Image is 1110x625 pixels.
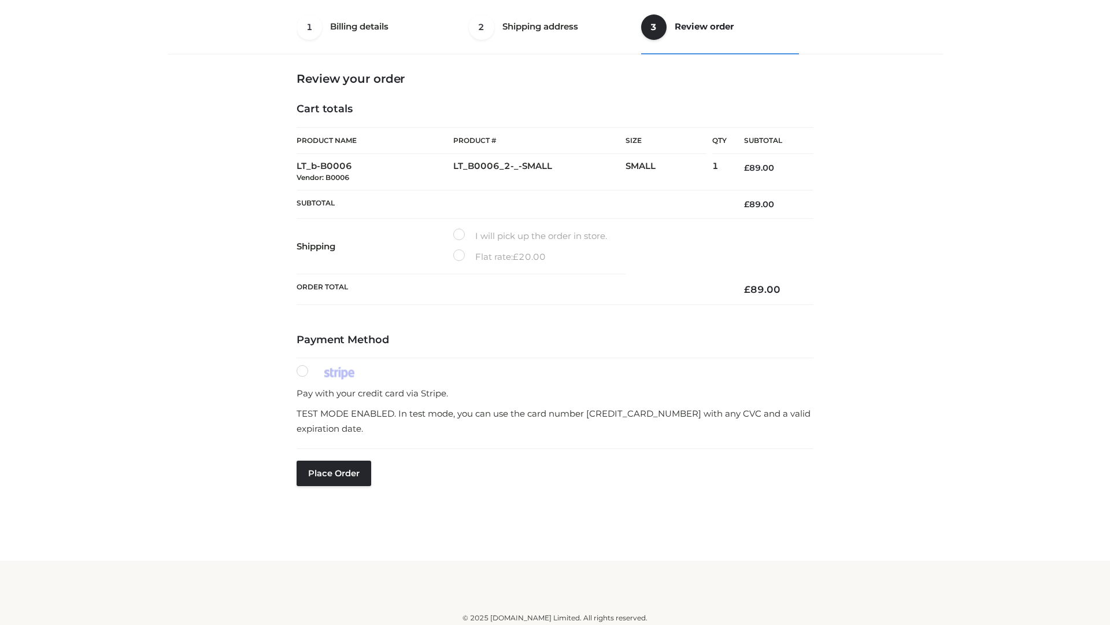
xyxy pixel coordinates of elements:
button: Place order [297,461,371,486]
td: LT_B0006_2-_-SMALL [453,154,626,190]
h4: Cart totals [297,103,813,116]
h3: Review your order [297,72,813,86]
th: Qty [712,127,727,154]
span: £ [744,199,749,209]
span: £ [744,163,749,173]
td: LT_b-B0006 [297,154,453,190]
th: Subtotal [297,190,727,218]
div: © 2025 [DOMAIN_NAME] Limited. All rights reserved. [172,612,938,624]
bdi: 89.00 [744,199,774,209]
bdi: 89.00 [744,163,774,173]
label: Flat rate: [453,249,546,264]
td: SMALL [626,154,712,190]
th: Product # [453,127,626,154]
h4: Payment Method [297,334,813,347]
td: 1 [712,154,727,190]
th: Shipping [297,219,453,274]
bdi: 20.00 [513,251,546,262]
th: Subtotal [727,128,813,154]
p: TEST MODE ENABLED. In test mode, you can use the card number [CREDIT_CARD_NUMBER] with any CVC an... [297,406,813,436]
th: Product Name [297,127,453,154]
bdi: 89.00 [744,284,780,295]
p: Pay with your credit card via Stripe. [297,386,813,401]
label: I will pick up the order in store. [453,229,607,244]
span: £ [744,284,750,295]
th: Size [626,128,706,154]
span: £ [513,251,519,262]
th: Order Total [297,274,727,305]
small: Vendor: B0006 [297,173,349,182]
